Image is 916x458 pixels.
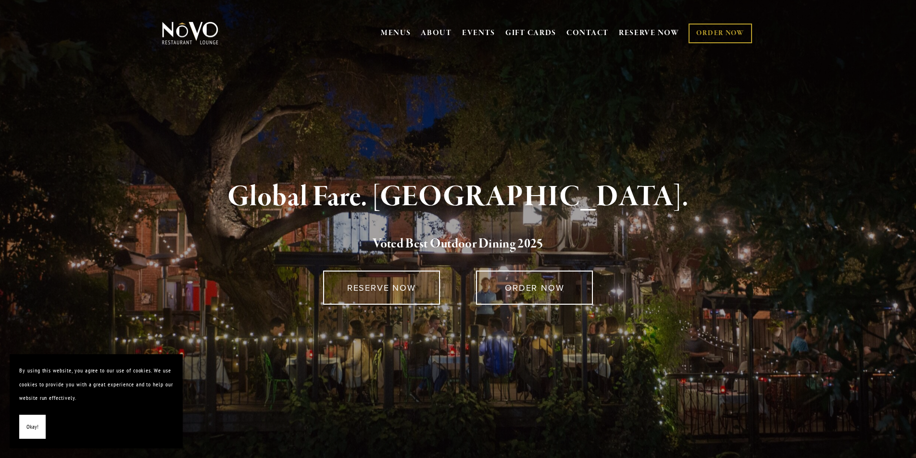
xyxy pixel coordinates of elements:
a: ORDER NOW [689,24,752,43]
p: By using this website, you agree to our use of cookies. We use cookies to provide you with a grea... [19,364,173,405]
a: RESERVE NOW [323,271,440,305]
strong: Global Fare. [GEOGRAPHIC_DATA]. [227,179,689,215]
a: CONTACT [566,24,609,42]
h2: 5 [178,234,739,254]
section: Cookie banner [10,354,183,448]
button: Okay! [19,415,46,439]
span: Okay! [26,420,38,434]
a: GIFT CARDS [505,24,556,42]
a: ABOUT [421,28,452,38]
img: Novo Restaurant &amp; Lounge [160,21,220,45]
a: MENUS [381,28,411,38]
a: RESERVE NOW [619,24,679,42]
a: ORDER NOW [476,271,593,305]
a: Voted Best Outdoor Dining 202 [373,235,537,254]
a: EVENTS [462,28,495,38]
